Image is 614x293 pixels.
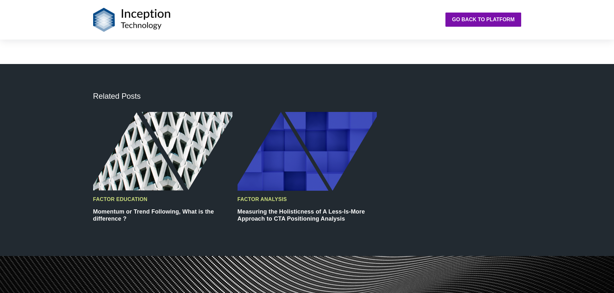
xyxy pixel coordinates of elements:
a: Momentum or Trend Following, What is the difference ? [93,208,214,222]
a: Go back to platform [445,13,521,27]
span: Factor Education [93,197,148,202]
img: Logo [93,8,171,32]
span: Factor Analysis [238,197,287,202]
strong: Go back to platform [452,17,514,22]
a: Measuring the Holisticness of A Less-Is-More Approach to CTA Positioning Analysis [238,208,365,222]
h5: Related Posts [93,92,521,101]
